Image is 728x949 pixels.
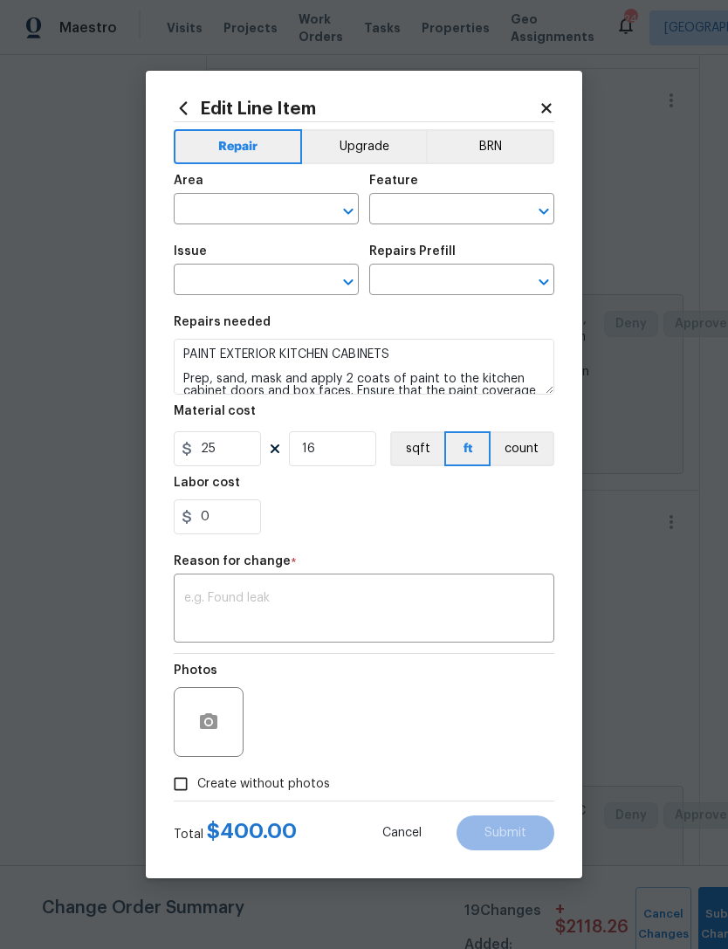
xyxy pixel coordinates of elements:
button: Repair [174,129,302,164]
h5: Area [174,175,203,187]
button: Open [532,270,556,294]
h5: Feature [369,175,418,187]
button: Upgrade [302,129,427,164]
button: Open [532,199,556,223]
h5: Photos [174,664,217,677]
h5: Reason for change [174,555,291,567]
h2: Edit Line Item [174,99,539,118]
span: $ 400.00 [207,821,297,842]
button: BRN [426,129,554,164]
button: Open [336,199,361,223]
h5: Repairs Prefill [369,245,456,258]
span: Create without photos [197,775,330,794]
button: Submit [457,815,554,850]
textarea: PAINT EXTERIOR KITCHEN CABINETS Prep, sand, mask and apply 2 coats of paint to the kitchen cabine... [174,339,554,395]
button: ft [444,431,491,466]
button: sqft [390,431,444,466]
div: Total [174,822,297,843]
button: count [491,431,554,466]
span: Cancel [382,827,422,840]
h5: Issue [174,245,207,258]
button: Cancel [354,815,450,850]
h5: Labor cost [174,477,240,489]
button: Open [336,270,361,294]
h5: Repairs needed [174,316,271,328]
h5: Material cost [174,405,256,417]
span: Submit [484,827,526,840]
